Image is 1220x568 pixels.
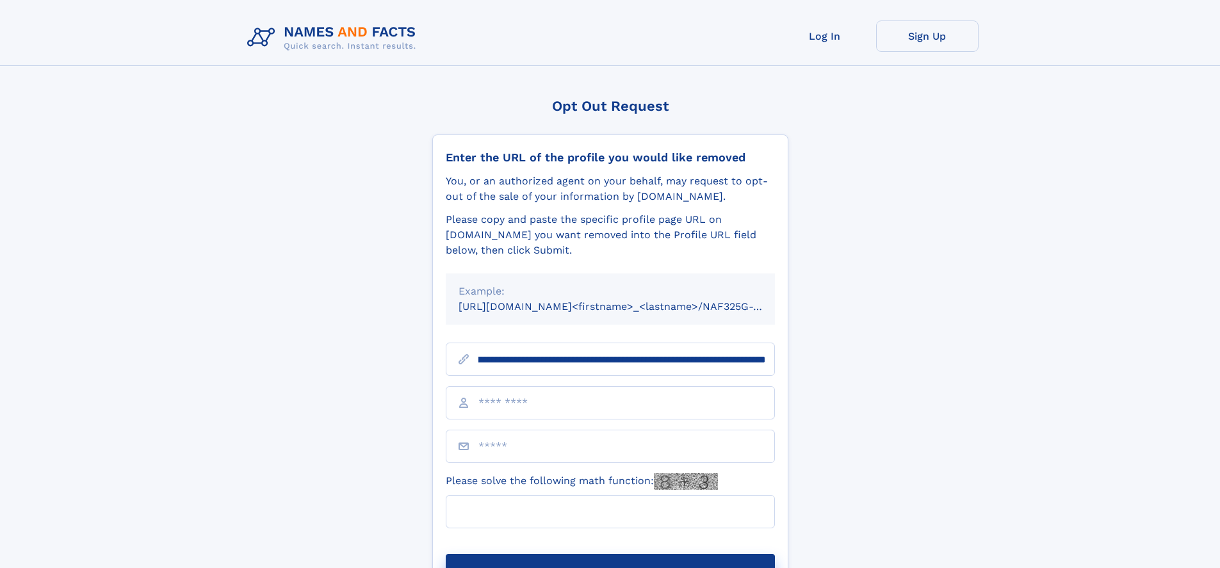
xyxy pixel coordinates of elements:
[774,20,876,52] a: Log In
[446,473,718,490] label: Please solve the following math function:
[432,98,788,114] div: Opt Out Request
[446,212,775,258] div: Please copy and paste the specific profile page URL on [DOMAIN_NAME] you want removed into the Pr...
[446,150,775,165] div: Enter the URL of the profile you would like removed
[446,174,775,204] div: You, or an authorized agent on your behalf, may request to opt-out of the sale of your informatio...
[242,20,427,55] img: Logo Names and Facts
[459,284,762,299] div: Example:
[459,300,799,312] small: [URL][DOMAIN_NAME]<firstname>_<lastname>/NAF325G-xxxxxxxx
[876,20,979,52] a: Sign Up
